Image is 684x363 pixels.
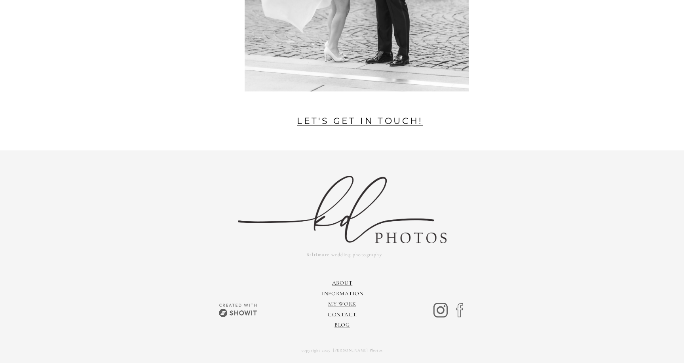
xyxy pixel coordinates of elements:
a: My Work [328,300,356,307]
a: Baltimore wedding photography [260,249,428,259]
a: copyright 2025 [PERSON_NAME] Photos [180,346,504,355]
a: let's get in touch! [297,116,423,126]
a: Blog [334,321,350,328]
a: About [332,279,353,286]
a: information [322,290,364,297]
a: Contact [328,311,357,318]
